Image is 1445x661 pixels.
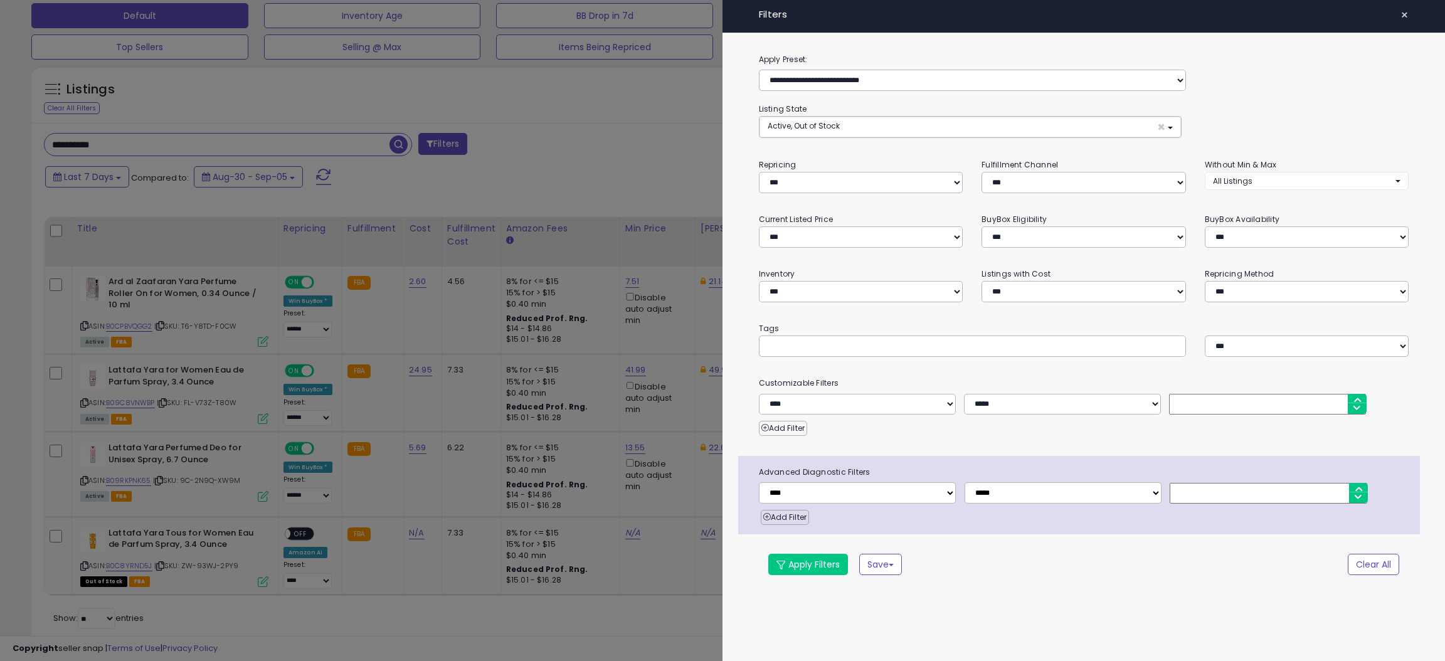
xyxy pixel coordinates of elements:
[749,465,1421,479] span: Advanced Diagnostic Filters
[759,103,807,114] small: Listing State
[760,117,1181,137] button: Active, Out of Stock ×
[1348,554,1399,575] button: Clear All
[1205,172,1409,190] button: All Listings
[982,159,1058,170] small: Fulfillment Channel
[1205,268,1274,279] small: Repricing Method
[749,53,1419,66] label: Apply Preset:
[759,9,1409,20] h4: Filters
[768,120,840,131] span: Active, Out of Stock
[859,554,902,575] button: Save
[759,214,833,225] small: Current Listed Price
[768,554,848,575] button: Apply Filters
[759,421,807,436] button: Add Filter
[1395,6,1414,24] button: ×
[761,510,809,525] button: Add Filter
[749,322,1419,336] small: Tags
[1205,159,1277,170] small: Without Min & Max
[749,376,1419,390] small: Customizable Filters
[759,268,795,279] small: Inventory
[1400,6,1409,24] span: ×
[1213,176,1252,186] span: All Listings
[1205,214,1279,225] small: BuyBox Availability
[982,268,1051,279] small: Listings with Cost
[759,159,797,170] small: Repricing
[1157,120,1165,134] span: ×
[982,214,1047,225] small: BuyBox Eligibility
